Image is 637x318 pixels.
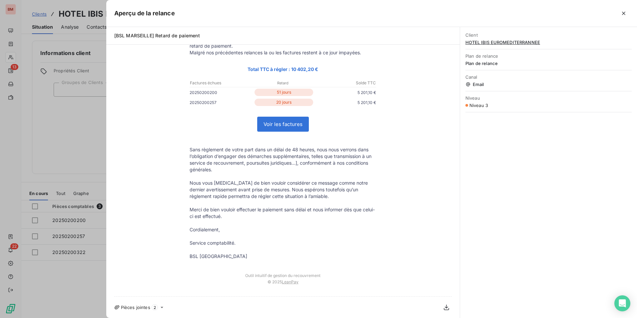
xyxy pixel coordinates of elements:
p: Total TTC à régler : 10 402,20 € [190,65,376,73]
span: Client [465,32,632,38]
p: 51 jours [255,89,314,96]
p: 20 jours [255,99,314,106]
td: © 2025 [183,278,383,291]
p: Sans règlement de votre part dans un délai de 48 heures, nous nous verrons dans l’obligation d’en... [190,146,376,173]
div: Open Intercom Messenger [614,295,630,311]
p: Merci de bien vouloir effectuer le paiement sans délai et nous informer dès que celui-ci est effe... [190,206,376,220]
span: Canal [465,74,632,80]
a: Voir les factures [258,117,309,131]
p: Cordialement, [190,226,376,233]
p: Factures échues [190,80,252,86]
p: Nous vous [MEDICAL_DATA] de bien vouloir considérer ce message comme notre dernier avertissement ... [190,180,376,200]
p: 5 201,10 € [315,99,376,106]
span: Niveau 3 [469,103,488,108]
span: [BSL MARSEILLE] Retard de paiement [114,33,200,38]
span: 2 [152,304,158,310]
p: Retard [252,80,314,86]
a: LeanPay [282,279,299,284]
span: Plan de relance [465,53,632,59]
span: Niveau [465,95,632,101]
p: BSL [GEOGRAPHIC_DATA] [190,253,376,260]
span: Plan de relance [465,61,632,66]
p: 20250200257 [190,99,253,106]
span: Email [465,82,632,87]
h5: Aperçu de la relance [114,9,175,18]
p: Malgré nos précédentes relances la ou les factures restent à ce jour impayées. [190,49,376,56]
p: Solde TTC [315,80,376,86]
p: Service comptabilité. [190,240,376,246]
span: Pièces jointes [121,305,150,310]
span: HOTEL IBIS EUROMEDITERRANNEE [465,40,632,45]
td: Outil intuitif de gestion du recouvrement [183,266,383,278]
p: 20250200200 [190,89,253,96]
p: 5 201,10 € [315,89,376,96]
